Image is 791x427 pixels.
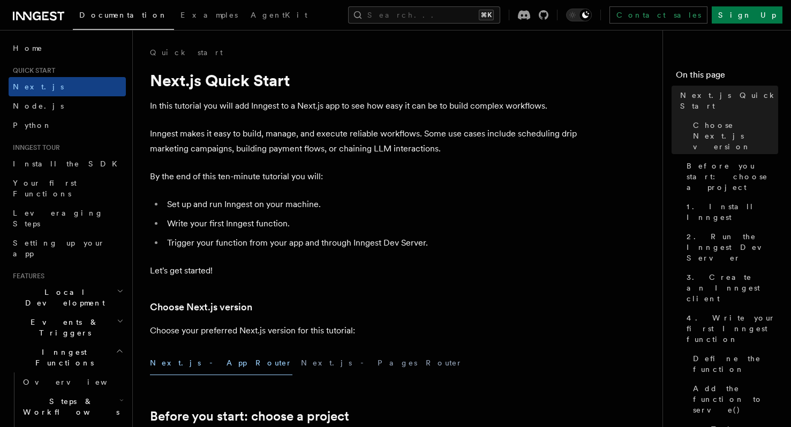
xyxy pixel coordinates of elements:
span: Quick start [9,66,55,75]
span: Setting up your app [13,239,105,258]
a: Overview [19,372,126,392]
span: Local Development [9,287,117,308]
a: Choose Next.js version [689,116,778,156]
span: 1. Install Inngest [687,201,778,223]
span: Next.js Quick Start [680,90,778,111]
a: Python [9,116,126,135]
span: Your first Functions [13,179,77,198]
p: By the end of this ten-minute tutorial you will: [150,169,578,184]
span: Node.js [13,102,64,110]
kbd: ⌘K [479,10,494,20]
button: Toggle dark mode [566,9,592,21]
button: Next.js - Pages Router [301,351,463,375]
a: Choose Next.js version [150,300,252,315]
span: 4. Write your first Inngest function [687,312,778,345]
span: Define the function [693,353,778,375]
span: Choose Next.js version [693,120,778,152]
span: Inngest tour [9,143,60,152]
a: Examples [174,3,244,29]
a: 4. Write your first Inngest function [682,308,778,349]
a: 3. Create an Inngest client [682,268,778,308]
li: Set up and run Inngest on your machine. [164,197,578,212]
button: Next.js - App Router [150,351,292,375]
span: AgentKit [251,11,307,19]
a: 1. Install Inngest [682,197,778,227]
a: Add the function to serve() [689,379,778,420]
span: Examples [180,11,238,19]
span: Before you start: choose a project [687,161,778,193]
a: Install the SDK [9,154,126,173]
p: In this tutorial you will add Inngest to a Next.js app to see how easy it can be to build complex... [150,98,578,113]
span: Events & Triggers [9,317,117,338]
button: Steps & Workflows [19,392,126,422]
a: AgentKit [244,3,314,29]
button: Local Development [9,283,126,312]
a: Next.js Quick Start [676,86,778,116]
button: Search...⌘K [348,6,500,24]
a: Home [9,39,126,58]
a: Leveraging Steps [9,203,126,233]
span: Add the function to serve() [693,383,778,415]
button: Inngest Functions [9,342,126,372]
span: Home [13,43,43,54]
span: Inngest Functions [9,347,116,368]
span: Next.js [13,82,64,91]
li: Write your first Inngest function. [164,216,578,231]
a: Define the function [689,349,778,379]
a: Quick start [150,47,223,58]
span: Leveraging Steps [13,209,103,228]
a: Setting up your app [9,233,126,263]
span: Install the SDK [13,159,124,168]
span: Overview [23,378,133,386]
a: Node.js [9,96,126,116]
a: Your first Functions [9,173,126,203]
a: Sign Up [712,6,782,24]
a: Contact sales [609,6,707,24]
span: 2. Run the Inngest Dev Server [687,231,778,263]
span: Python [13,121,52,129]
p: Inngest makes it easy to build, manage, and execute reliable workflows. Some use cases include sc... [150,126,578,156]
li: Trigger your function from your app and through Inngest Dev Server. [164,235,578,250]
p: Let's get started! [150,263,578,278]
a: Before you start: choose a project [150,409,349,424]
h4: On this page [676,68,778,86]
button: Events & Triggers [9,312,126,342]
a: 2. Run the Inngest Dev Server [682,227,778,268]
span: 3. Create an Inngest client [687,272,778,304]
span: Steps & Workflows [19,396,119,417]
span: Features [9,272,44,280]
a: Next.js [9,77,126,96]
h1: Next.js Quick Start [150,71,578,90]
span: Documentation [79,11,168,19]
a: Before you start: choose a project [682,156,778,197]
p: Choose your preferred Next.js version for this tutorial: [150,323,578,338]
a: Documentation [73,3,174,30]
